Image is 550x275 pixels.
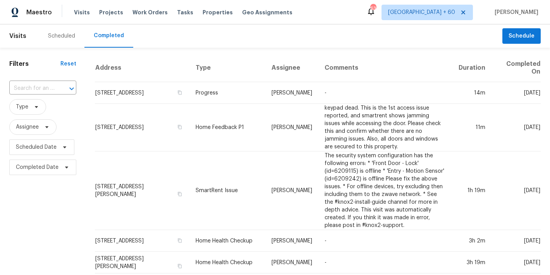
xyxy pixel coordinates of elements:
td: 14m [452,82,492,104]
button: Open [66,83,77,94]
span: Schedule [509,31,535,41]
button: Copy Address [176,124,183,131]
td: [STREET_ADDRESS] [95,230,189,252]
td: [DATE] [492,82,541,104]
div: Scheduled [48,32,75,40]
button: Copy Address [176,89,183,96]
td: keypad dead. This is the 1st access issue reported, and smartrent shows jamming issues while acce... [318,104,452,151]
td: [DATE] [492,230,541,252]
td: 3h 19m [452,252,492,273]
span: [GEOGRAPHIC_DATA] + 60 [388,9,455,16]
span: Type [16,103,28,111]
td: [STREET_ADDRESS][PERSON_NAME] [95,252,189,273]
td: [DATE] [492,104,541,151]
td: - [318,230,452,252]
td: [STREET_ADDRESS] [95,82,189,104]
th: Duration [452,54,492,82]
td: [PERSON_NAME] [265,151,318,230]
button: Copy Address [176,237,183,244]
th: Address [95,54,189,82]
td: SmartRent Issue [189,151,265,230]
button: Copy Address [176,191,183,198]
th: Type [189,54,265,82]
th: Assignee [265,54,318,82]
th: Comments [318,54,452,82]
span: Visits [9,27,26,45]
span: Tasks [177,10,193,15]
td: Home Health Checkup [189,252,265,273]
td: [PERSON_NAME] [265,104,318,151]
div: 639 [370,5,376,12]
td: Progress [189,82,265,104]
span: [PERSON_NAME] [492,9,538,16]
div: Completed [94,32,124,40]
td: Home Health Checkup [189,230,265,252]
td: [STREET_ADDRESS] [95,104,189,151]
td: [DATE] [492,252,541,273]
span: Completed Date [16,163,58,171]
button: Schedule [502,28,541,44]
td: - [318,252,452,273]
td: 11m [452,104,492,151]
th: Completed On [492,54,541,82]
span: Work Orders [132,9,168,16]
td: Home Feedback P1 [189,104,265,151]
button: Copy Address [176,263,183,270]
td: [STREET_ADDRESS][PERSON_NAME] [95,151,189,230]
span: Properties [203,9,233,16]
td: [PERSON_NAME] [265,230,318,252]
td: 1h 19m [452,151,492,230]
div: Reset [60,60,76,68]
h1: Filters [9,60,60,68]
td: - [318,82,452,104]
td: 3h 2m [452,230,492,252]
td: [PERSON_NAME] [265,252,318,273]
input: Search for an address... [9,82,55,95]
span: Geo Assignments [242,9,292,16]
span: Maestro [26,9,52,16]
span: Visits [74,9,90,16]
span: Projects [99,9,123,16]
span: Assignee [16,123,39,131]
span: Scheduled Date [16,143,57,151]
td: [PERSON_NAME] [265,82,318,104]
td: The security system configuration has the following errors: * 'Front Door - Lock' (id=6209115) is... [318,151,452,230]
td: [DATE] [492,151,541,230]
